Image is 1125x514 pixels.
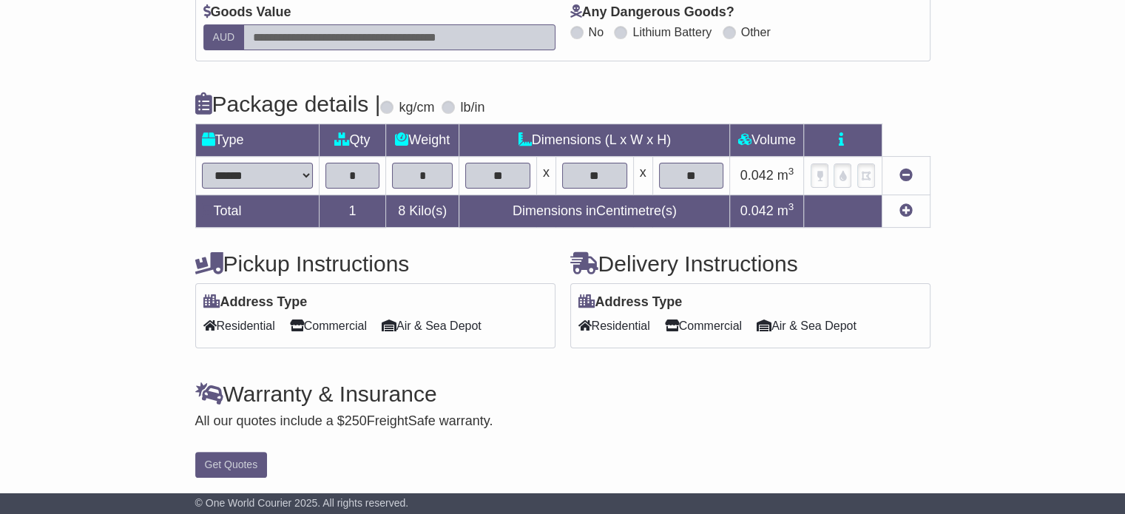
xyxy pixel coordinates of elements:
[633,157,652,195] td: x
[459,124,730,157] td: Dimensions (L x W x H)
[399,100,434,116] label: kg/cm
[195,195,319,228] td: Total
[632,25,712,39] label: Lithium Battery
[459,195,730,228] td: Dimensions in Centimetre(s)
[386,124,459,157] td: Weight
[460,100,484,116] label: lb/in
[589,25,604,39] label: No
[203,294,308,311] label: Address Type
[757,314,857,337] span: Air & Sea Depot
[740,203,774,218] span: 0.042
[899,203,913,218] a: Add new item
[386,195,459,228] td: Kilo(s)
[730,124,804,157] td: Volume
[899,168,913,183] a: Remove this item
[578,294,683,311] label: Address Type
[570,251,930,276] h4: Delivery Instructions
[203,314,275,337] span: Residential
[665,314,742,337] span: Commercial
[195,452,268,478] button: Get Quotes
[290,314,367,337] span: Commercial
[345,413,367,428] span: 250
[740,168,774,183] span: 0.042
[195,382,930,406] h4: Warranty & Insurance
[203,24,245,50] label: AUD
[195,92,381,116] h4: Package details |
[578,314,650,337] span: Residential
[788,201,794,212] sup: 3
[398,203,405,218] span: 8
[741,25,771,39] label: Other
[195,251,555,276] h4: Pickup Instructions
[319,124,386,157] td: Qty
[777,203,794,218] span: m
[195,497,409,509] span: © One World Courier 2025. All rights reserved.
[536,157,555,195] td: x
[777,168,794,183] span: m
[382,314,482,337] span: Air & Sea Depot
[319,195,386,228] td: 1
[570,4,734,21] label: Any Dangerous Goods?
[195,413,930,430] div: All our quotes include a $ FreightSafe warranty.
[195,124,319,157] td: Type
[203,4,291,21] label: Goods Value
[788,166,794,177] sup: 3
